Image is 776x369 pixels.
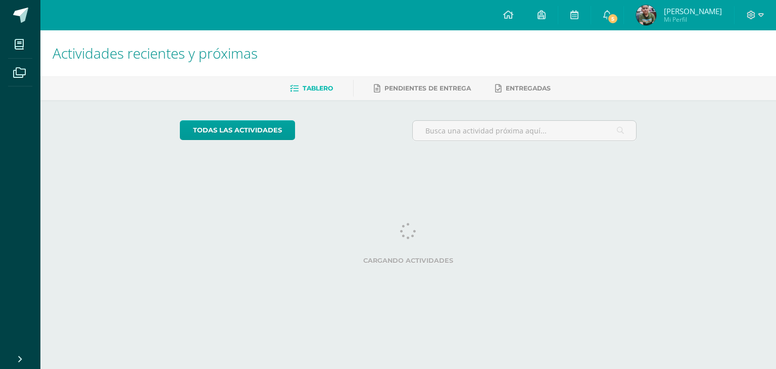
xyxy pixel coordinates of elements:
[636,5,656,25] img: 011288320365f5ccd35d503ac93e836a.png
[664,6,722,16] span: [PERSON_NAME]
[607,13,618,24] span: 5
[374,80,471,97] a: Pendientes de entrega
[290,80,333,97] a: Tablero
[384,84,471,92] span: Pendientes de entrega
[180,120,295,140] a: todas las Actividades
[664,15,722,24] span: Mi Perfil
[53,43,258,63] span: Actividades recientes y próximas
[180,257,637,264] label: Cargando actividades
[413,121,637,141] input: Busca una actividad próxima aquí...
[303,84,333,92] span: Tablero
[495,80,551,97] a: Entregadas
[506,84,551,92] span: Entregadas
